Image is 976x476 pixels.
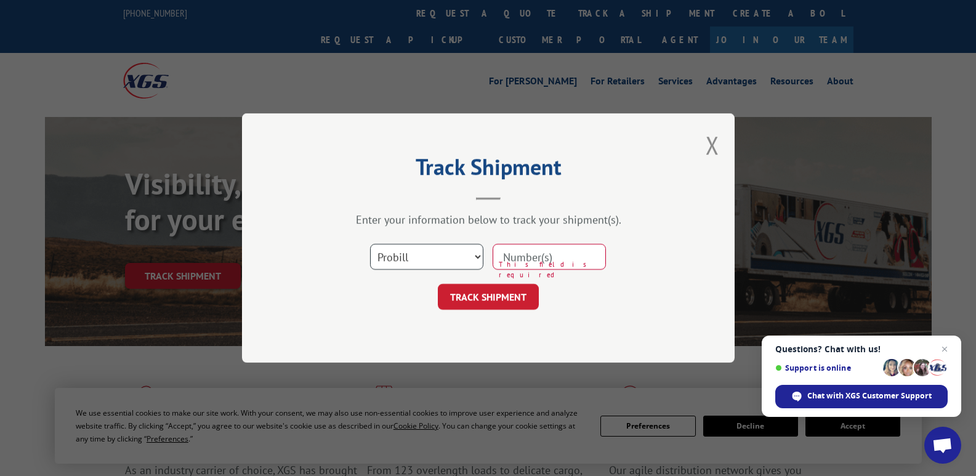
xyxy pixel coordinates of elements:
span: Questions? Chat with us! [775,344,948,354]
span: This field is required [499,259,606,280]
button: TRACK SHIPMENT [438,284,539,310]
input: Number(s) [493,244,606,270]
a: Open chat [924,427,961,464]
h2: Track Shipment [304,158,673,182]
div: Enter your information below to track your shipment(s). [304,212,673,227]
button: Close modal [706,129,719,161]
span: Support is online [775,363,879,373]
span: Chat with XGS Customer Support [775,385,948,408]
span: Chat with XGS Customer Support [807,390,932,401]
